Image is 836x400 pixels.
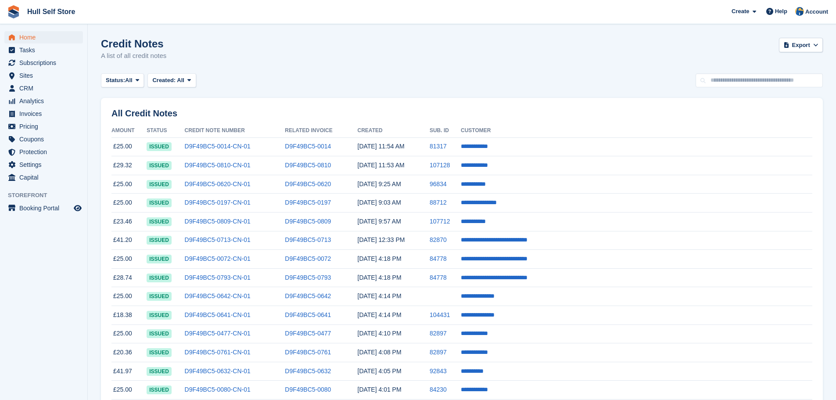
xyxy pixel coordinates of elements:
[147,73,196,88] button: Created: All
[285,368,331,375] a: D9F49BC5-0632
[185,386,251,393] a: D9F49BC5-0080-CN-01
[111,175,147,194] td: £25.00
[147,386,172,394] span: issued
[4,146,83,158] a: menu
[430,124,461,138] th: Sub. ID
[430,274,447,281] a: 84778
[19,95,72,107] span: Analytics
[4,202,83,214] a: menu
[4,120,83,133] a: menu
[8,191,87,200] span: Storefront
[185,218,251,225] a: D9F49BC5-0809-CN-01
[4,171,83,184] a: menu
[19,120,72,133] span: Pricing
[147,161,172,170] span: issued
[185,162,251,169] a: D9F49BC5-0810-CN-01
[430,311,450,318] a: 104431
[358,162,405,169] time: 2025-09-25 10:53:28 UTC
[111,213,147,231] td: £23.46
[430,199,447,206] a: 88712
[185,368,251,375] a: D9F49BC5-0632-CN-01
[185,274,251,281] a: D9F49BC5-0793-CN-01
[185,199,251,206] a: D9F49BC5-0197-CN-01
[358,274,402,281] time: 2025-09-18 15:18:08 UTC
[111,231,147,250] td: £41.20
[106,76,125,85] span: Status:
[101,73,144,88] button: Status: All
[147,329,172,338] span: issued
[358,255,402,262] time: 2025-09-18 15:18:39 UTC
[4,82,83,94] a: menu
[795,7,804,16] img: Hull Self Store
[185,311,251,318] a: D9F49BC5-0641-CN-01
[111,194,147,213] td: £25.00
[285,180,331,187] a: D9F49BC5-0620
[19,82,72,94] span: CRM
[177,77,184,83] span: All
[4,95,83,107] a: menu
[285,162,331,169] a: D9F49BC5-0810
[430,218,450,225] a: 107712
[152,77,176,83] span: Created:
[147,348,172,357] span: issued
[358,180,401,187] time: 2025-09-23 08:25:44 UTC
[4,69,83,82] a: menu
[358,143,405,150] time: 2025-09-25 10:54:09 UTC
[185,349,251,356] a: D9F49BC5-0761-CN-01
[4,159,83,171] a: menu
[185,236,251,243] a: D9F49BC5-0713-CN-01
[185,143,251,150] a: D9F49BC5-0014-CN-01
[792,41,810,50] span: Export
[4,108,83,120] a: menu
[430,255,447,262] a: 84778
[430,368,447,375] a: 92843
[111,137,147,156] td: £25.00
[358,199,401,206] time: 2025-09-23 08:03:27 UTC
[430,330,447,337] a: 82897
[19,159,72,171] span: Settings
[19,202,72,214] span: Booking Portal
[358,236,405,243] time: 2025-09-19 11:33:16 UTC
[285,330,331,337] a: D9F49BC5-0477
[111,306,147,325] td: £18.38
[285,255,331,262] a: D9F49BC5-0072
[19,171,72,184] span: Capital
[7,5,20,18] img: stora-icon-8386f47178a22dfd0bd8f6a31ec36ba5ce8667c1dd55bd0f319d3a0aa187defe.svg
[461,124,812,138] th: Customer
[147,292,172,301] span: issued
[147,367,172,376] span: issued
[101,51,166,61] p: A list of all credit notes
[111,156,147,175] td: £29.32
[430,180,447,187] a: 96834
[24,4,79,19] a: Hull Self Store
[430,236,447,243] a: 82870
[111,381,147,400] td: £25.00
[430,349,447,356] a: 82897
[285,143,331,150] a: D9F49BC5-0014
[19,57,72,69] span: Subscriptions
[19,146,72,158] span: Protection
[430,143,447,150] a: 81317
[19,133,72,145] span: Coupons
[111,124,147,138] th: Amount
[111,343,147,362] td: £20.36
[147,311,172,320] span: issued
[19,108,72,120] span: Invoices
[732,7,749,16] span: Create
[185,180,251,187] a: D9F49BC5-0620-CN-01
[358,124,430,138] th: Created
[147,236,172,245] span: issued
[4,57,83,69] a: menu
[111,362,147,381] td: £41.97
[285,274,331,281] a: D9F49BC5-0793
[111,324,147,343] td: £25.00
[147,124,184,138] th: Status
[358,330,402,337] time: 2025-09-18 15:10:23 UTC
[358,349,402,356] time: 2025-09-18 15:08:40 UTC
[111,108,812,119] h2: All Credit Notes
[358,311,402,318] time: 2025-09-18 15:14:00 UTC
[72,203,83,213] a: Preview store
[4,31,83,43] a: menu
[775,7,787,16] span: Help
[285,236,331,243] a: D9F49BC5-0713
